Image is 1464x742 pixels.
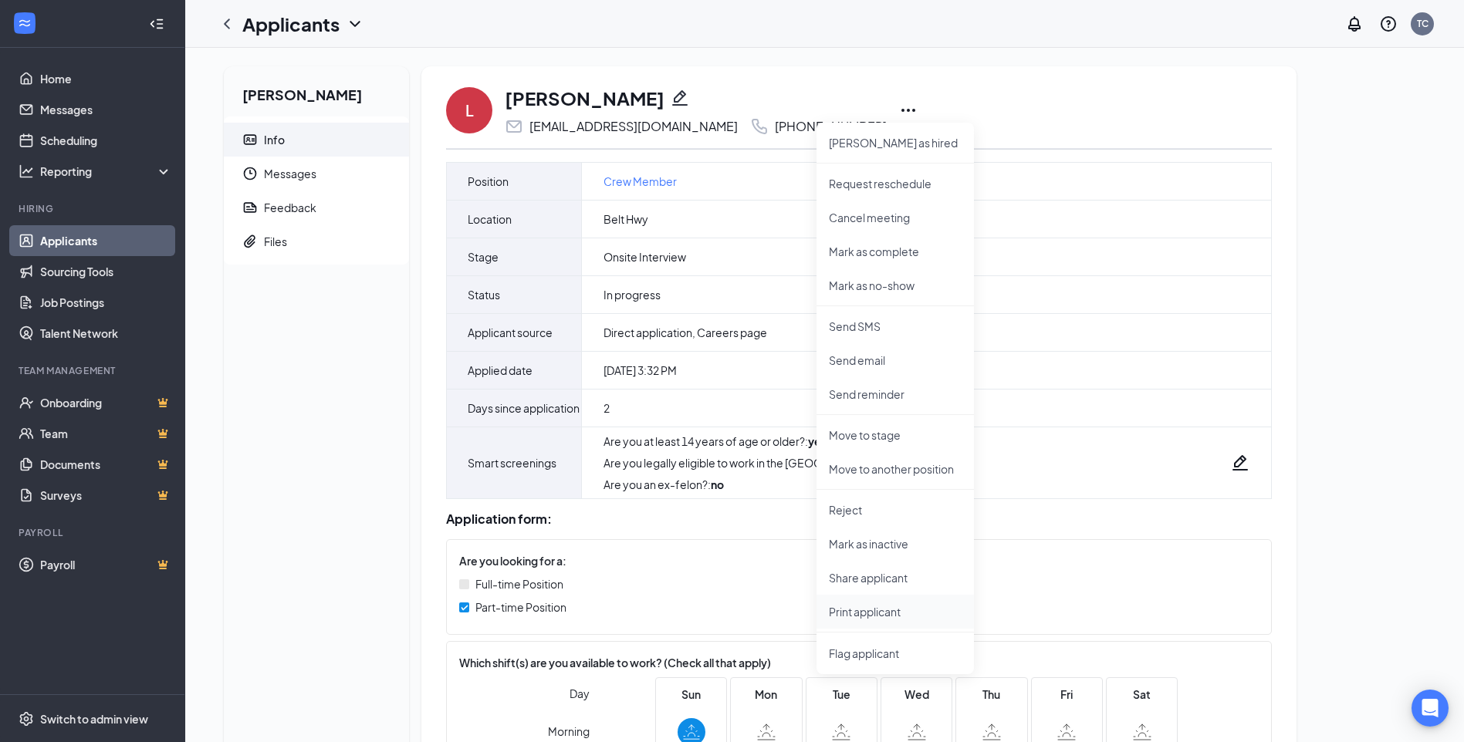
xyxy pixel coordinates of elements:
span: In progress [604,287,661,302]
p: Reject [829,502,962,518]
svg: Settings [19,711,34,727]
a: OnboardingCrown [40,387,172,418]
svg: Pencil [671,89,689,107]
span: Thu [978,686,1006,703]
span: Mon [752,686,780,703]
svg: Report [242,200,258,215]
p: Mark as complete [829,244,962,259]
span: Fri [1053,686,1080,703]
svg: ContactCard [242,132,258,147]
svg: Clock [242,166,258,181]
div: Payroll [19,526,169,539]
span: 2 [604,400,610,416]
span: Location [468,210,512,228]
span: Sun [678,686,705,703]
div: Are you an ex-felon? : [604,477,925,492]
p: Move to another position [829,461,962,477]
a: ContactCardInfo [224,123,409,157]
p: Move to stage [829,427,962,443]
svg: Paperclip [242,234,258,249]
span: Smart screenings [468,454,556,472]
p: Cancel meeting [829,210,962,225]
p: Share applicant [829,570,962,585]
a: TeamCrown [40,418,172,449]
svg: Collapse [149,16,164,32]
span: Wed [903,686,931,703]
span: Tue [827,686,855,703]
div: TC [1417,17,1428,30]
a: Crew Member [604,173,677,190]
h1: Applicants [242,11,340,37]
div: L [465,99,474,121]
span: Applicant source [468,323,553,342]
svg: Email [505,117,523,136]
div: Open Intercom Messenger [1412,690,1449,727]
span: Full-time Position [475,575,563,592]
p: Send email [829,352,962,368]
strong: yes [808,434,827,448]
p: Send reminder [829,386,962,402]
span: Part-time Position [475,599,566,616]
svg: Phone [750,117,769,136]
h1: [PERSON_NAME] [505,85,664,111]
strong: no [711,477,724,491]
div: Hiring [19,202,169,215]
a: Home [40,63,172,94]
a: SurveysCrown [40,480,172,511]
div: Files [264,234,287,249]
div: Switch to admin view [40,711,148,727]
p: Request reschedule [829,176,962,191]
p: Send SMS [829,319,962,334]
span: Status [468,285,500,304]
div: [PHONE_NUMBER] [775,119,887,134]
svg: Analysis [19,164,34,179]
svg: Pencil [1231,454,1249,472]
a: PaperclipFiles [224,224,409,258]
div: Are you legally eligible to work in the [GEOGRAPHIC_DATA]? : [604,455,925,470]
a: Applicants [40,225,172,256]
a: Messages [40,94,172,125]
div: Are you at least 14 years of age or older? : [604,433,925,449]
svg: ChevronDown [346,15,364,33]
a: Job Postings [40,287,172,318]
span: Which shift(s) are you available to work? (Check all that apply) [459,654,771,671]
a: Sourcing Tools [40,256,172,287]
span: Direct application, Careers page [604,325,767,340]
a: Talent Network [40,318,172,349]
span: [DATE] 3:32 PM [604,363,677,378]
p: Mark as inactive [829,536,962,551]
svg: WorkstreamLogo [17,15,32,31]
span: Days since application [468,399,580,417]
p: Mark as no-show [829,278,962,293]
div: Team Management [19,364,169,377]
a: ClockMessages [224,157,409,191]
div: Feedback [264,200,316,215]
p: [PERSON_NAME] as hired [829,135,962,150]
a: ReportFeedback [224,191,409,224]
div: Reporting [40,164,173,179]
h2: [PERSON_NAME] [224,66,409,116]
span: Flag applicant [829,645,962,662]
svg: QuestionInfo [1379,15,1398,33]
span: Onsite Interview [604,249,686,265]
a: Scheduling [40,125,172,156]
p: Print applicant [829,604,962,619]
span: Are you looking for a: [459,552,566,569]
div: [EMAIL_ADDRESS][DOMAIN_NAME] [529,119,738,134]
span: Stage [468,248,499,266]
span: Belt Hwy [604,211,648,227]
div: Info [264,132,285,147]
a: DocumentsCrown [40,449,172,480]
a: PayrollCrown [40,549,172,580]
span: Sat [1128,686,1156,703]
svg: Notifications [1345,15,1364,33]
div: Application form: [446,511,1272,527]
span: Messages [264,157,397,191]
svg: ChevronLeft [218,15,236,33]
span: Day [570,685,590,702]
svg: Ellipses [899,101,918,120]
span: Applied date [468,361,533,379]
span: Position [468,172,509,191]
